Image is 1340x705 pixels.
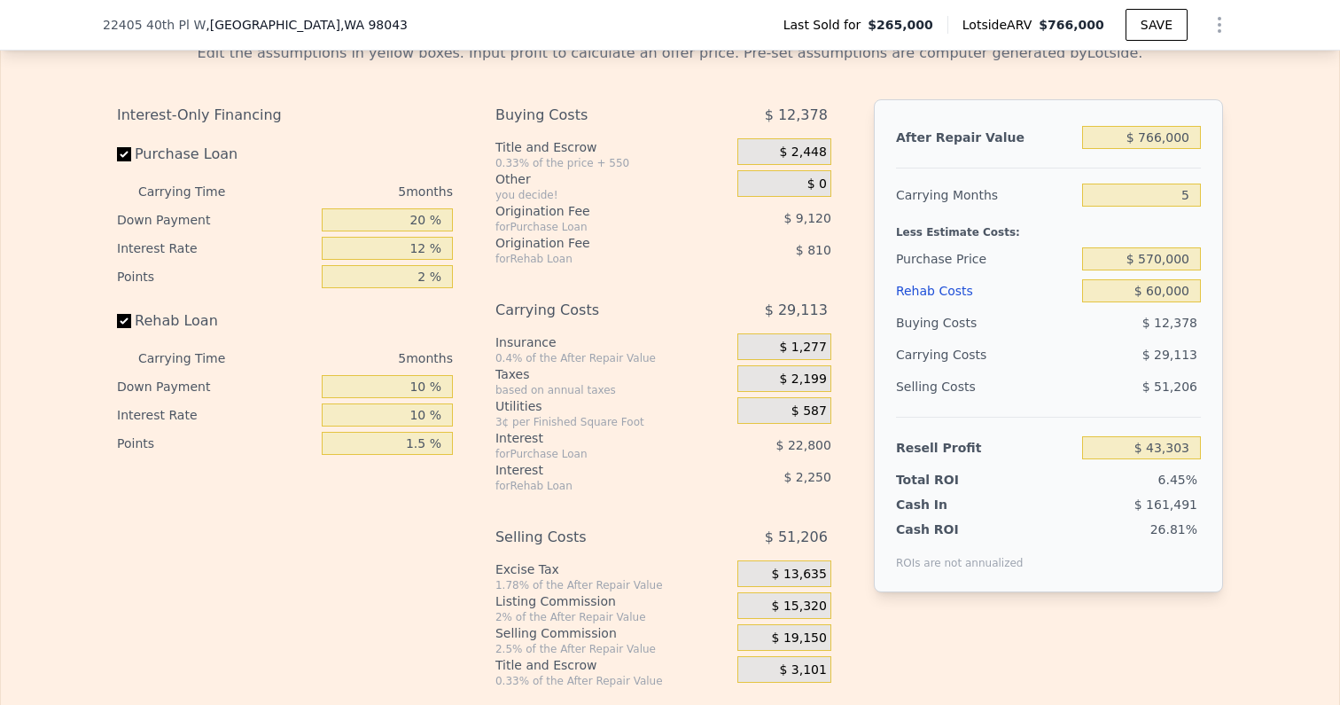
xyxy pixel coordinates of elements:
div: Carrying Time [138,177,253,206]
div: 3¢ per Finished Square Foot [495,415,730,429]
input: Purchase Loan [117,147,131,161]
div: Points [117,429,315,458]
div: Cash In [896,496,1007,513]
span: 26.81% [1150,522,1197,537]
div: Down Payment [117,372,315,401]
span: $766,000 [1039,18,1104,32]
span: $ 587 [791,403,827,419]
span: $ 51,206 [765,521,828,553]
div: for Purchase Loan [495,447,693,461]
div: Origination Fee [495,234,693,252]
div: 1.78% of the After Repair Value [495,578,730,592]
div: Other [495,170,730,188]
div: After Repair Value [896,121,1075,153]
div: 2% of the After Repair Value [495,610,730,624]
span: $ 29,113 [765,294,828,326]
div: Purchase Price [896,243,1075,275]
label: Purchase Loan [117,138,315,170]
div: Origination Fee [495,202,693,220]
button: SAVE [1126,9,1188,41]
span: 22405 40th Pl W [103,16,206,34]
span: $265,000 [868,16,933,34]
div: Points [117,262,315,291]
div: Excise Tax [495,560,730,578]
div: 5 months [261,177,453,206]
span: , WA 98043 [340,18,408,32]
span: $ 3,101 [779,662,826,678]
input: Rehab Loan [117,314,131,328]
div: based on annual taxes [495,383,730,397]
div: 2.5% of the After Repair Value [495,642,730,656]
span: $ 22,800 [776,438,831,452]
div: Interest [495,461,693,479]
div: Buying Costs [495,99,693,131]
div: Insurance [495,333,730,351]
span: $ 0 [807,176,827,192]
div: Interest Rate [117,401,315,429]
div: Selling Costs [896,371,1075,403]
span: $ 2,448 [779,145,826,161]
div: Selling Commission [495,624,730,642]
div: you decide! [495,188,730,202]
span: $ 9,120 [783,211,830,225]
div: Interest Rate [117,234,315,262]
div: Interest-Only Financing [117,99,453,131]
span: $ 2,199 [779,372,826,388]
button: Show Options [1202,7,1237,43]
span: $ 15,320 [772,599,827,615]
div: Carrying Costs [495,294,693,326]
div: Rehab Costs [896,275,1075,307]
span: $ 1,277 [779,340,826,356]
div: Less Estimate Costs: [896,211,1201,243]
span: $ 810 [796,243,831,257]
div: Carrying Months [896,179,1075,211]
div: for Purchase Loan [495,220,693,234]
div: for Rehab Loan [495,252,693,266]
div: Buying Costs [896,307,1075,339]
div: Interest [495,429,693,447]
div: Cash ROI [896,521,1024,538]
div: Down Payment [117,206,315,234]
span: $ 2,250 [783,470,830,484]
div: Carrying Time [138,344,253,372]
div: Resell Profit [896,432,1075,464]
div: Edit the assumptions in yellow boxes. Input profit to calculate an offer price. Pre-set assumptio... [117,43,1223,64]
span: $ 29,113 [1142,348,1197,362]
div: 0.33% of the price + 550 [495,156,730,170]
span: $ 12,378 [765,99,828,131]
div: Title and Escrow [495,656,730,674]
div: Utilities [495,397,730,415]
div: Total ROI [896,471,1007,489]
span: $ 161,491 [1134,497,1197,512]
div: Carrying Costs [896,339,1007,371]
span: Lotside ARV [962,16,1039,34]
span: $ 51,206 [1142,380,1197,394]
div: ROIs are not annualized [896,538,1024,570]
div: 0.4% of the After Repair Value [495,351,730,365]
div: Selling Costs [495,521,693,553]
span: $ 13,635 [772,567,827,583]
span: $ 19,150 [772,631,827,646]
div: Listing Commission [495,592,730,610]
span: Last Sold for [783,16,869,34]
div: for Rehab Loan [495,479,693,493]
span: , [GEOGRAPHIC_DATA] [206,16,408,34]
div: 0.33% of the After Repair Value [495,674,730,688]
div: 5 months [261,344,453,372]
div: Taxes [495,365,730,383]
span: $ 12,378 [1142,316,1197,330]
label: Rehab Loan [117,305,315,337]
div: Title and Escrow [495,138,730,156]
span: 6.45% [1158,473,1197,487]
